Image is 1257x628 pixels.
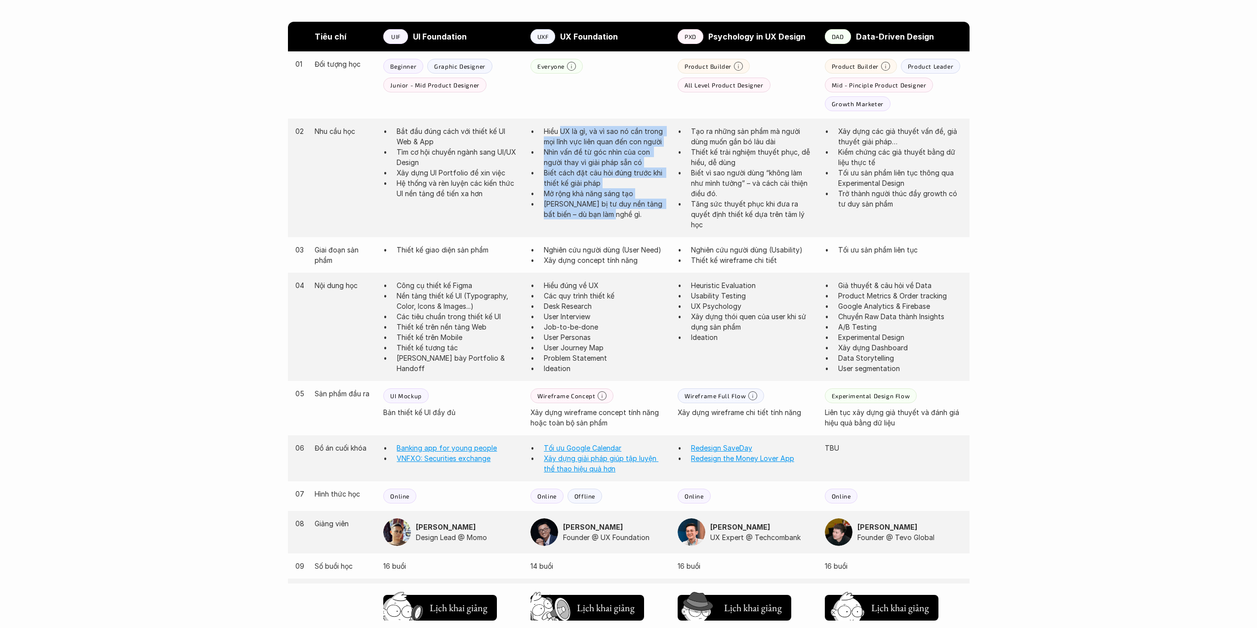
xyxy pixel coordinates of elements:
p: 02 [295,126,305,136]
p: User Interview [544,311,668,322]
strong: [PERSON_NAME] [416,523,476,531]
p: TBU [825,443,962,453]
p: Graphic Designer [434,63,486,70]
h5: Lịch khai giảng [871,601,929,615]
p: Nền tảng thiết kế UI (Typography, Color, Icons & Images...) [397,291,521,311]
p: Đồ án cuối khóa [315,443,373,453]
p: A/B Testing [838,322,962,332]
p: 05 [295,388,305,399]
p: Giảng viên [315,518,373,529]
p: UXF [537,33,549,40]
p: 01 [295,59,305,69]
strong: [PERSON_NAME] [710,523,770,531]
p: All Level Product Designer [685,82,764,88]
p: Online [390,493,409,500]
p: Liên tục xây dựng giả thuyết và đánh giá hiệu quả bằng dữ liệu [825,407,962,428]
p: Các tiêu chuẩn trong thiết kế UI [397,311,521,322]
p: Data Storytelling [838,353,962,363]
p: User segmentation [838,363,962,374]
p: Ideation [691,332,815,342]
p: Product Builder [685,63,731,70]
p: Bắt đầu đúng cách với thiết kế UI Web & App [397,126,521,147]
a: Lịch khai giảng [383,591,497,621]
p: Online [685,493,704,500]
button: Lịch khai giảng [825,595,938,621]
p: 16 buổi [383,561,521,571]
p: 04 [295,280,305,291]
p: Heuristic Evaluation [691,280,815,291]
a: Xây dựng giải pháp giúp tập luyện thể thao hiệu quả hơn [544,454,658,473]
p: Design Lead @ Momo [416,532,521,543]
p: Bản thiết kế UI đầy đủ [383,407,521,418]
p: Offline [574,493,595,500]
p: Founder @ UX Foundation [563,532,668,543]
p: Công cụ thiết kế Figma [397,280,521,291]
p: UI Mockup [390,392,421,399]
p: Experimental Design [838,332,962,342]
p: Xây dựng Dashboard [838,342,962,353]
p: User Journey Map [544,342,668,353]
p: Hình thức học [315,489,373,499]
p: Hiểu đúng về UX [544,280,668,291]
p: Usability Testing [691,291,815,301]
strong: UI Foundation [413,32,467,42]
p: Mid - Pinciple Product Designer [832,82,927,88]
p: Thiết kế wireframe chi tiết [691,255,815,265]
p: Tìm cơ hội chuyển ngành sang UI/UX Design [397,147,521,167]
p: Tối ưu sản phẩm liên tục thông qua Experimental Design [838,167,962,188]
strong: [PERSON_NAME] [563,523,623,531]
p: Xây dựng các giả thuyết vấn đề, giả thuyết giải pháp… [838,126,962,147]
p: UX Expert @ Techcombank [710,532,815,543]
p: Nghiên cứu người dùng (Usability) [691,245,815,255]
p: Growth Marketer [832,100,884,107]
p: Junior - Mid Product Designer [390,82,479,88]
a: Lịch khai giảng [825,591,938,621]
p: 16 buổi [678,561,815,571]
p: Ideation [544,363,668,374]
p: Nội dung học [315,280,373,291]
p: [PERSON_NAME] bị tư duy nền tảng bất biến – dù bạn làm nghề gì. [544,199,668,219]
p: User Personas [544,332,668,342]
p: Biết vì sao người dùng “không làm như mình tưởng” – và cách cải thiện điều đó. [691,167,815,199]
strong: [PERSON_NAME] [857,523,917,531]
p: Số buổi học [315,561,373,571]
p: Xây dựng concept tính năng [544,255,668,265]
p: Xây dựng thói quen của user khi sử dụng sản phẩm [691,311,815,332]
p: Thiết kế trải nghiệm thuyết phục, dễ hiểu, dễ dùng [691,147,815,167]
a: Lịch khai giảng [678,591,791,621]
p: Sản phẩm đầu ra [315,388,373,399]
p: Giả thuyết & câu hỏi về Data [838,280,962,291]
p: Mở rộng khả năng sáng tạo [544,188,668,199]
p: Nhu cầu học [315,126,373,136]
strong: Data-Driven Design [856,32,934,42]
p: 14 buổi [530,561,668,571]
p: Thiết kế tương tác [397,342,521,353]
strong: UX Foundation [560,32,618,42]
strong: Psychology in UX Design [708,32,806,42]
p: Nhìn vấn đề từ góc nhìn của con người thay vì giải pháp sẵn có [544,147,668,167]
p: Biết cách đặt câu hỏi đúng trước khi thiết kế giải pháp [544,167,668,188]
p: Trở thành người thúc đẩy growth có tư duy sản phẩm [838,188,962,209]
p: Xây dựng wireframe chi tiết tính năng [678,407,815,418]
p: Product Metrics & Order tracking [838,291,962,301]
p: 16 buổi [825,561,962,571]
p: Thiết kế trên Mobile [397,332,521,342]
a: Redesign the Money Lover App [691,454,794,462]
a: Redesign SaveDay [691,444,752,452]
p: Online [832,493,851,500]
p: Product Builder [832,63,879,70]
p: 03 [295,245,305,255]
p: Beginner [390,63,416,70]
strong: Tiêu chí [315,32,346,42]
p: Google Analytics & Firebase [838,301,962,311]
p: 07 [295,489,305,499]
p: UIF [391,33,401,40]
p: 06 [295,443,305,453]
a: VNFXO: Securities exchange [397,454,490,462]
p: Experimental Design Flow [832,392,910,399]
p: Xây dựng UI Portfolio để xin việc [397,167,521,178]
p: DAD [832,33,844,40]
p: Xây dựng wireframe concept tính năng hoặc toàn bộ sản phẩm [530,407,668,428]
p: Wireframe Full Flow [685,392,746,399]
p: PXD [685,33,696,40]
